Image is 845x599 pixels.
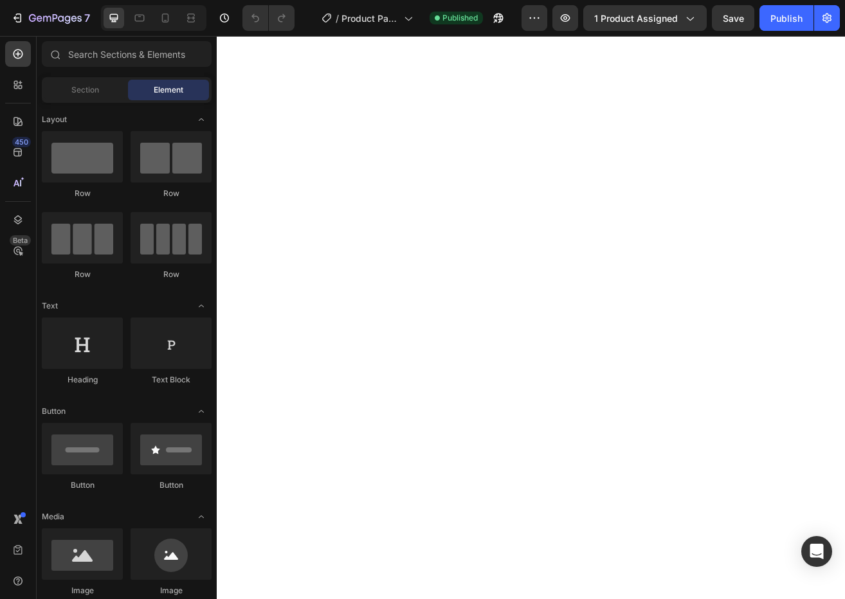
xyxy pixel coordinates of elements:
[42,406,66,417] span: Button
[42,41,212,67] input: Search Sections & Elements
[131,188,212,199] div: Row
[42,188,123,199] div: Row
[42,511,64,523] span: Media
[71,84,99,96] span: Section
[42,479,123,491] div: Button
[154,84,183,96] span: Element
[191,401,212,422] span: Toggle open
[5,5,96,31] button: 7
[723,13,744,24] span: Save
[801,536,832,567] div: Open Intercom Messenger
[759,5,813,31] button: Publish
[583,5,707,31] button: 1 product assigned
[594,12,678,25] span: 1 product assigned
[770,12,803,25] div: Publish
[217,36,845,599] iframe: Design area
[191,506,212,527] span: Toggle open
[712,5,754,31] button: Save
[42,374,123,386] div: Heading
[42,585,123,596] div: Image
[442,12,478,24] span: Published
[336,12,339,25] span: /
[191,296,212,316] span: Toggle open
[131,585,212,596] div: Image
[42,300,58,312] span: Text
[84,10,90,26] p: 7
[242,5,295,31] div: Undo/Redo
[131,374,212,386] div: Text Block
[12,137,31,147] div: 450
[131,479,212,491] div: Button
[10,235,31,246] div: Beta
[42,269,123,280] div: Row
[191,109,212,130] span: Toggle open
[341,12,399,25] span: Product Page - [DATE] 22:30:06
[131,269,212,280] div: Row
[42,114,67,125] span: Layout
